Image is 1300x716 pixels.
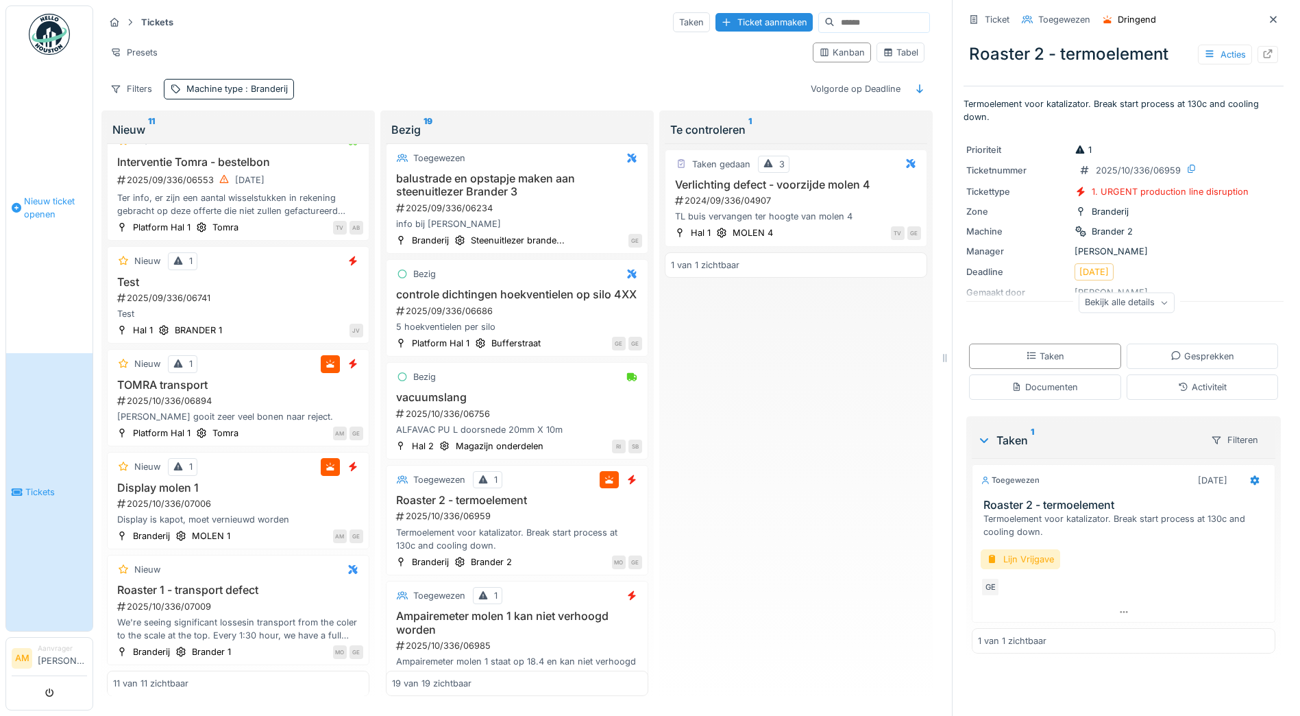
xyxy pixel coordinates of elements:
div: 2025/09/336/06686 [395,305,642,318]
div: info bij [PERSON_NAME] [392,217,642,230]
div: RI [612,440,626,453]
div: Tomra [212,427,238,440]
div: Prioriteit [966,143,1069,156]
a: Tickets [6,353,93,631]
div: Magazijn onderdelen [456,440,543,453]
div: Taken [1026,350,1064,363]
div: 1 [1075,143,1092,156]
div: We're seeing significant lossesin transport from the coler to the scale at the top. Every 1:30 ho... [113,616,363,642]
div: Machine type [186,82,288,95]
div: Brander 2 [1092,225,1133,238]
div: [DATE] [235,174,265,187]
div: Toegewezen [1038,13,1090,26]
div: 1 [189,254,193,267]
div: Activiteit [1178,381,1227,394]
div: Taken [673,12,710,32]
div: 2025/09/336/06741 [116,291,363,305]
div: Ticketnummer [966,164,1069,177]
span: : Branderij [243,84,288,94]
div: 1 [494,473,498,486]
strong: Tickets [136,16,179,29]
div: Tabel [883,46,918,59]
div: Branderij [133,645,170,658]
div: 1 [189,460,193,473]
h3: Ampairemeter molen 1 kan niet verhoogd worden [392,610,642,636]
h3: Roaster 2 - termoelement [392,494,642,507]
div: Brander 2 [471,556,512,569]
div: Nieuw [134,357,160,370]
div: 2025/10/336/06894 [116,394,363,407]
h3: TOMRA transport [113,379,363,392]
div: Platform Hal 1 [133,221,191,234]
div: Toegewezen [413,589,465,602]
div: ALFAVAC PU L doorsnede 20mm X 10m [392,423,642,436]
div: MO [333,645,347,659]
li: [PERSON_NAME] [38,643,87,673]
div: Manager [966,245,1069,258]
div: 11 van 11 zichtbaar [113,677,188,690]
div: Zone [966,205,1069,218]
div: [DATE] [1079,265,1109,278]
div: Branderij [1092,205,1129,218]
div: 5 hoekventielen per silo [392,320,642,333]
div: Tickettype [966,185,1069,198]
div: MO [612,556,626,569]
div: Platform Hal 1 [412,337,469,350]
div: Ticket aanmaken [715,13,813,32]
div: 2024/09/336/04907 [674,194,921,207]
div: Ter info, er zijn een aantal wisselstukken in rekening gebracht op deze offerte die niet zullen g... [113,191,363,217]
div: [PERSON_NAME] [966,245,1281,258]
div: Roaster 2 - termoelement [964,36,1284,72]
div: AM [333,427,347,440]
div: GE [349,427,363,440]
div: Te controleren [670,121,922,138]
h3: Verlichting defect - voorzijde molen 4 [671,178,921,191]
div: Termoelement voor katalizator. Break start process at 130c and cooling down. [983,512,1269,538]
h3: balustrade en opstapje maken aan steenuitlezer Brander 3 [392,172,642,198]
div: 1 [189,357,193,370]
div: Deadline [966,265,1069,278]
img: Badge_color-CXgf-gQk.svg [29,14,70,55]
div: Machine [966,225,1069,238]
div: Hal 1 [691,226,711,239]
div: Nieuw [112,121,364,138]
div: Bezig [391,121,643,138]
div: Ticket [985,13,1009,26]
div: 1 van 1 zichtbaar [978,634,1046,647]
div: Gesprekken [1170,350,1234,363]
div: 2025/10/336/07006 [116,497,363,510]
div: Dringend [1118,13,1156,26]
div: Kanban [819,46,865,59]
div: 3 [779,158,785,171]
div: Volgorde op Deadline [805,79,907,99]
a: Nieuw ticket openen [6,62,93,353]
h3: Test [113,276,363,289]
div: Termoelement voor katalizator. Break start process at 130c and cooling down. [392,526,642,552]
div: Lijn Vrijgave [981,549,1060,569]
div: MOLEN 4 [733,226,773,239]
div: SB [628,440,642,453]
div: MOLEN 1 [192,529,230,542]
sup: 1 [748,121,752,138]
div: Toegewezen [413,473,465,486]
div: Documenten [1011,381,1078,394]
h3: vacuumslang [392,391,642,404]
div: Branderij [133,529,170,542]
div: Platform Hal 1 [133,427,191,440]
div: Bezig [413,267,436,281]
div: GE [981,577,1000,597]
div: Branderij [412,234,449,247]
div: 2025/09/336/06234 [395,202,642,215]
div: JV [349,324,363,337]
div: Display is kapot, moet vernieuwd worden [113,513,363,526]
h3: controle dichtingen hoekventielen op silo 4XX [392,288,642,301]
div: Ampairemeter molen 1 staat op 18.4 en kan niet verhoogd worden. Moet vervangen worden. Indruktoet... [392,655,642,681]
div: [PERSON_NAME] gooit zeer veel bonen naar reject. [113,410,363,423]
h3: Roaster 2 - termoelement [983,499,1269,512]
sup: 19 [424,121,432,138]
div: 2025/10/336/06756 [395,407,642,420]
div: TV [333,221,347,235]
div: Nieuw [134,460,160,473]
div: Bekijk alle details [1079,293,1175,313]
div: GE [628,556,642,569]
